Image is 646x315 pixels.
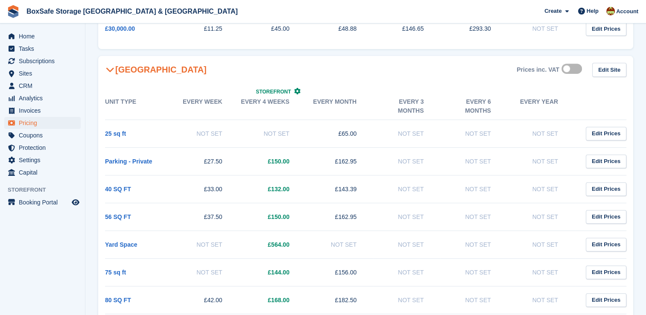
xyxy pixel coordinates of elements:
[508,93,575,120] th: Every year
[23,4,241,18] a: BoxSafe Storage [GEOGRAPHIC_DATA] & [GEOGRAPHIC_DATA]
[508,203,575,230] td: Not Set
[240,258,307,286] td: £144.00
[172,258,239,286] td: Not Set
[105,241,137,248] a: Yard Space
[586,155,626,169] a: Edit Prices
[374,286,441,314] td: Not Set
[307,120,374,147] td: £65.00
[240,230,307,258] td: £564.00
[441,258,508,286] td: Not Set
[374,15,441,43] td: £146.65
[586,293,626,307] a: Edit Prices
[19,67,70,79] span: Sites
[606,7,615,15] img: Kim
[4,92,81,104] a: menu
[441,286,508,314] td: Not Set
[4,67,81,79] a: menu
[19,43,70,55] span: Tasks
[374,230,441,258] td: Not Set
[4,80,81,92] a: menu
[374,120,441,147] td: Not Set
[441,147,508,175] td: Not Set
[544,7,561,15] span: Create
[240,203,307,230] td: £150.00
[441,120,508,147] td: Not Set
[586,127,626,141] a: Edit Prices
[4,166,81,178] a: menu
[307,203,374,230] td: £162.95
[19,30,70,42] span: Home
[307,15,374,43] td: £48.88
[240,93,307,120] th: Every 4 weeks
[19,55,70,67] span: Subscriptions
[508,147,575,175] td: Not Set
[374,175,441,203] td: Not Set
[4,30,81,42] a: menu
[4,105,81,117] a: menu
[508,175,575,203] td: Not Set
[19,154,70,166] span: Settings
[105,297,131,303] a: 80 SQ FT
[19,166,70,178] span: Capital
[4,43,81,55] a: menu
[441,15,508,43] td: £293.30
[374,258,441,286] td: Not Set
[307,230,374,258] td: Not Set
[172,230,239,258] td: Not Set
[616,7,638,16] span: Account
[19,196,70,208] span: Booking Portal
[374,93,441,120] th: Every 3 months
[4,129,81,141] a: menu
[508,286,575,314] td: Not Set
[586,210,626,224] a: Edit Prices
[508,15,575,43] td: Not Set
[105,130,126,137] a: 25 sq ft
[172,93,239,120] th: Every week
[19,117,70,129] span: Pricing
[172,175,239,203] td: £33.00
[105,269,126,276] a: 75 sq ft
[508,230,575,258] td: Not Set
[105,158,152,165] a: Parking - Private
[70,197,81,207] a: Preview store
[307,93,374,120] th: Every month
[240,120,307,147] td: Not Set
[19,142,70,154] span: Protection
[441,93,508,120] th: Every 6 months
[105,25,135,32] a: £30,000.00
[586,238,626,252] a: Edit Prices
[586,22,626,36] a: Edit Prices
[105,64,207,75] h2: [GEOGRAPHIC_DATA]
[592,63,626,77] a: Edit Site
[19,80,70,92] span: CRM
[240,15,307,43] td: £45.00
[307,258,374,286] td: £156.00
[441,203,508,230] td: Not Set
[4,55,81,67] a: menu
[508,120,575,147] td: Not Set
[240,175,307,203] td: £132.00
[105,213,131,220] a: 56 SQ FT
[240,147,307,175] td: £150.00
[172,286,239,314] td: £42.00
[4,196,81,208] a: menu
[307,175,374,203] td: £143.39
[19,105,70,117] span: Invoices
[307,286,374,314] td: £182.50
[586,265,626,280] a: Edit Prices
[441,230,508,258] td: Not Set
[105,93,172,120] th: Unit Type
[4,117,81,129] a: menu
[19,92,70,104] span: Analytics
[374,203,441,230] td: Not Set
[4,154,81,166] a: menu
[172,147,239,175] td: £27.50
[4,142,81,154] a: menu
[172,15,239,43] td: £11.25
[441,175,508,203] td: Not Set
[586,182,626,196] a: Edit Prices
[172,203,239,230] td: £37.50
[307,147,374,175] td: £162.95
[587,7,599,15] span: Help
[374,147,441,175] td: Not Set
